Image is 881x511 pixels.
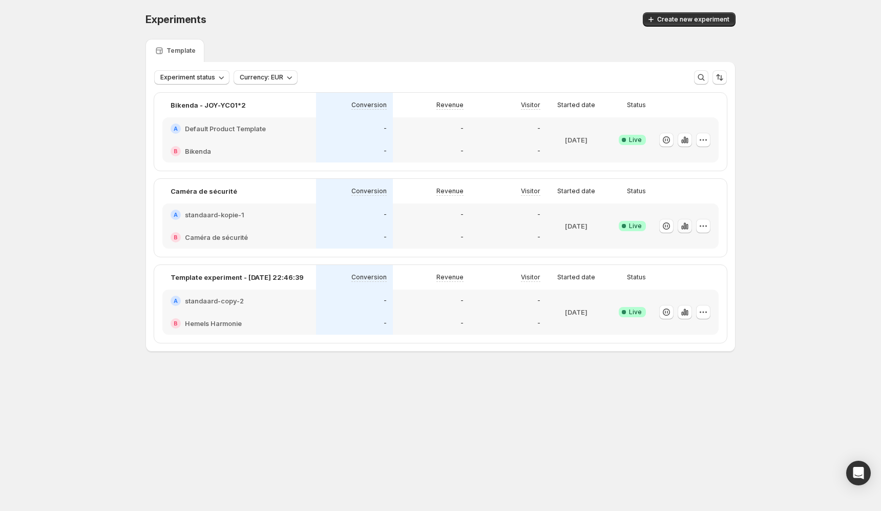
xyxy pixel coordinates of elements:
[384,297,387,305] p: -
[174,148,178,154] h2: B
[521,273,540,281] p: Visitor
[351,101,387,109] p: Conversion
[643,12,736,27] button: Create new experiment
[521,187,540,195] p: Visitor
[557,187,595,195] p: Started date
[460,233,464,241] p: -
[174,234,178,240] h2: B
[185,146,211,156] h2: Bikenda
[460,125,464,133] p: -
[185,232,248,242] h2: Caméra de sécurité
[627,187,646,195] p: Status
[351,187,387,195] p: Conversion
[384,147,387,155] p: -
[174,320,178,326] h2: B
[537,147,540,155] p: -
[846,461,871,485] div: Open Intercom Messenger
[436,273,464,281] p: Revenue
[171,272,304,282] p: Template experiment - [DATE] 22:46:39
[384,233,387,241] p: -
[460,319,464,328] p: -
[629,136,642,144] span: Live
[174,212,178,218] h2: A
[460,297,464,305] p: -
[436,101,464,109] p: Revenue
[185,318,242,329] h2: Hemels Harmonie
[154,70,229,85] button: Experiment status
[537,211,540,219] p: -
[557,101,595,109] p: Started date
[174,126,178,132] h2: A
[629,222,642,230] span: Live
[537,297,540,305] p: -
[627,273,646,281] p: Status
[160,73,215,81] span: Experiment status
[657,15,729,24] span: Create new experiment
[712,70,727,85] button: Sort the results
[234,70,298,85] button: Currency: EUR
[145,13,206,26] span: Experiments
[185,210,244,220] h2: standaard-kopie-1
[436,187,464,195] p: Revenue
[185,124,266,134] h2: Default Product Template
[166,47,196,55] p: Template
[384,211,387,219] p: -
[351,273,387,281] p: Conversion
[521,101,540,109] p: Visitor
[171,100,246,110] p: Bikenda - JOY-YC01*2
[185,296,244,306] h2: standaard-copy-2
[565,221,588,231] p: [DATE]
[537,319,540,328] p: -
[171,186,237,196] p: Caméra de sécurité
[537,233,540,241] p: -
[565,307,588,317] p: [DATE]
[629,308,642,316] span: Live
[565,135,588,145] p: [DATE]
[240,73,283,81] span: Currency: EUR
[460,211,464,219] p: -
[537,125,540,133] p: -
[627,101,646,109] p: Status
[384,319,387,328] p: -
[460,147,464,155] p: -
[557,273,595,281] p: Started date
[174,298,178,304] h2: A
[384,125,387,133] p: -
